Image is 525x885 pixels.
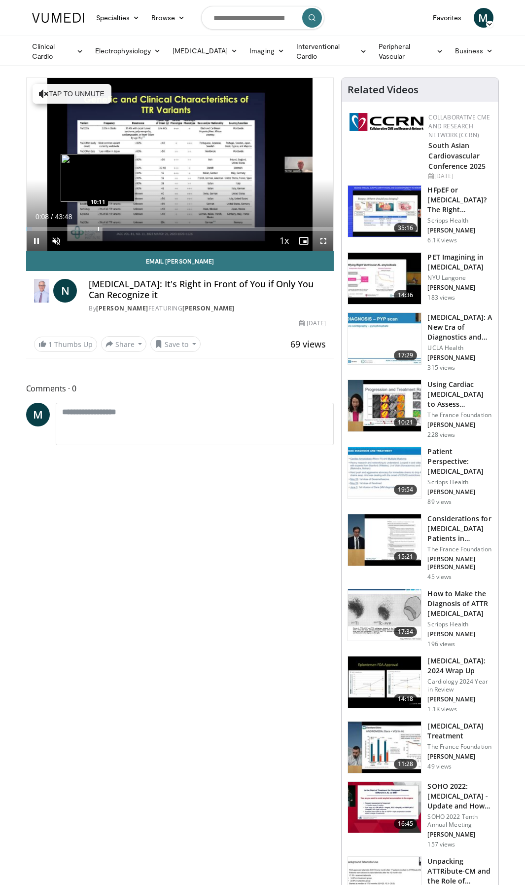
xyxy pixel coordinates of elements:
[182,304,235,312] a: [PERSON_NAME]
[394,552,418,562] span: 15:21
[348,722,421,773] img: bc1b0432-163c-4bfa-bfca-e644c630a5a2.150x105_q85_crop-smart_upscale.jpg
[26,382,334,395] span: Comments 0
[428,113,490,139] a: Collaborative CME and Research Network (CCRN)
[427,274,492,282] p: NYU Langone
[150,336,201,352] button: Save to
[427,781,492,811] h3: SOHO 2022: [MEDICAL_DATA] - Update and How To Use Novel Agents
[427,344,492,352] p: UCLA Health
[427,312,492,342] h3: [MEDICAL_DATA]: A New Era of Diagnostics and Therapeutics
[394,223,418,233] span: 35:16
[428,172,490,181] div: [DATE]
[427,217,492,225] p: Scripps Health
[61,154,135,202] img: image.jpeg
[27,231,46,251] button: Pause
[373,41,449,61] a: Peripheral Vascular
[348,781,492,848] a: 16:45 SOHO 2022: [MEDICAL_DATA] - Update and How To Use Novel Agents SOHO 2022 Tenth Annual Meeti...
[348,252,492,305] a: 14:36 PET Imagining in [MEDICAL_DATA] NYU Langone [PERSON_NAME] 183 views
[348,313,421,364] img: 3a61ed57-80ed-4134-89e2-85aa32d7d692.150x105_q85_crop-smart_upscale.jpg
[314,231,333,251] button: Fullscreen
[427,763,452,770] p: 49 views
[274,231,294,251] button: Playback Rate
[394,627,418,637] span: 17:34
[167,41,244,61] a: [MEDICAL_DATA]
[474,8,493,28] a: M
[427,236,456,244] p: 6.1K views
[427,555,492,571] p: [PERSON_NAME] [PERSON_NAME]
[427,421,492,429] p: [PERSON_NAME]
[427,227,492,234] p: [PERSON_NAME]
[428,141,486,171] a: South Asian Cardiovascular Conference 2025
[35,213,49,221] span: 0:08
[348,185,492,244] a: 35:16 HFpEF or [MEDICAL_DATA]? The Right Therapies for Right Patients Scripps Health [PERSON_NAME...
[46,231,66,251] button: Unmute
[53,279,77,303] a: N
[32,13,84,23] img: VuMedi Logo
[427,431,455,439] p: 228 views
[427,447,492,476] h3: Patient Perspective: [MEDICAL_DATA]
[145,8,191,28] a: Browse
[26,41,89,61] a: Clinical Cardio
[427,514,492,543] h3: Considerations for [MEDICAL_DATA] Patients in [MEDICAL_DATA]
[27,227,334,231] div: Progress Bar
[348,312,492,372] a: 17:29 [MEDICAL_DATA]: A New Era of Diagnostics and Therapeutics UCLA Health [PERSON_NAME] 315 views
[394,694,418,704] span: 14:18
[201,6,324,30] input: Search topics, interventions
[96,304,148,312] a: [PERSON_NAME]
[427,252,492,272] h3: PET Imagining in [MEDICAL_DATA]
[348,514,421,566] img: 6b12a0a1-0bcc-4600-a28c-cc0c82308171.150x105_q85_crop-smart_upscale.jpg
[89,41,167,61] a: Electrophysiology
[244,41,290,61] a: Imaging
[348,186,421,237] img: dfd7e8cb-3665-484f-96d9-fe431be1631d.150x105_q85_crop-smart_upscale.jpg
[427,589,492,618] h3: How to Make the Diagnosis of ATTR [MEDICAL_DATA]
[48,340,52,349] span: 1
[394,418,418,427] span: 10:21
[427,573,452,581] p: 45 views
[427,695,492,703] p: [PERSON_NAME]
[394,350,418,360] span: 17:29
[427,545,492,553] p: The France Foundation
[427,8,468,28] a: Favorites
[294,231,314,251] button: Enable picture-in-picture mode
[449,41,499,61] a: Business
[299,319,326,328] div: [DATE]
[34,337,97,352] a: 1 Thumbs Up
[427,478,492,486] p: Scripps Health
[27,78,334,251] video-js: Video Player
[350,113,423,131] img: a04ee3ba-8487-4636-b0fb-5e8d268f3737.png.150x105_q85_autocrop_double_scale_upscale_version-0.2.png
[290,41,373,61] a: Interventional Cardio
[89,279,326,300] h4: [MEDICAL_DATA]: It's Right in Front of You if Only You Can Recognize it
[394,485,418,495] span: 19:54
[101,336,147,352] button: Share
[427,743,492,751] p: The France Foundation
[427,813,492,829] p: SOHO 2022 Tenth Annual Meeting
[427,354,492,362] p: [PERSON_NAME]
[34,279,50,303] img: Dr. Norman E. Lepor
[348,380,421,431] img: 565c1543-92ae-41b9-a411-1852bf6529a5.150x105_q85_crop-smart_upscale.jpg
[394,290,418,300] span: 14:36
[427,678,492,693] p: Cardiology 2024 Year in Review
[427,831,492,839] p: [PERSON_NAME]
[427,753,492,761] p: [PERSON_NAME]
[427,498,452,506] p: 89 views
[26,251,334,271] a: Email [PERSON_NAME]
[427,364,455,372] p: 315 views
[348,656,421,708] img: 1b83262e-8cdd-4c81-b686-042e84632b82.150x105_q85_crop-smart_upscale.jpg
[427,620,492,628] p: Scripps Health
[26,403,50,426] a: M
[427,640,455,648] p: 196 views
[348,253,421,304] img: cac2b0cd-2f26-4174-8237-e40d74628455.150x105_q85_crop-smart_upscale.jpg
[427,721,492,741] h3: [MEDICAL_DATA] Treatment
[55,213,72,221] span: 43:48
[427,705,456,713] p: 1.1K views
[348,380,492,439] a: 10:21 Using Cardiac [MEDICAL_DATA] to Assess Progression and Treatment Response The France Founda...
[348,447,492,506] a: 19:54 Patient Perspective: [MEDICAL_DATA] Scripps Health [PERSON_NAME] 89 views
[89,304,326,313] div: By FEATURING
[427,294,455,302] p: 183 views
[348,589,492,648] a: 17:34 How to Make the Diagnosis of ATTR [MEDICAL_DATA] Scripps Health [PERSON_NAME] 196 views
[348,447,421,499] img: 66cea5b4-b247-4899-9dd6-67499fcc05d7.150x105_q85_crop-smart_upscale.jpg
[427,411,492,419] p: The France Foundation
[394,819,418,829] span: 16:45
